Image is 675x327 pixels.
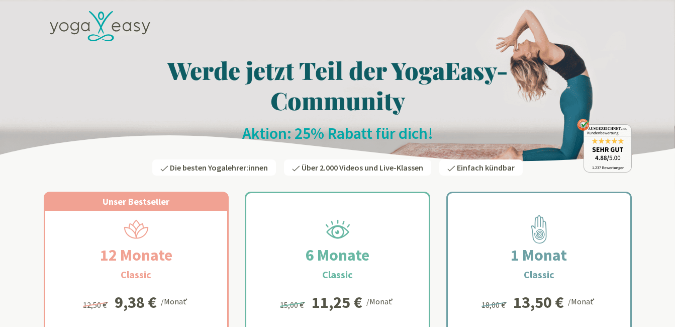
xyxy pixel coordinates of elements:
[366,294,395,307] div: /Monat
[302,162,423,173] span: Über 2.000 Videos und Live-Klassen
[281,243,394,267] h2: 6 Monate
[568,294,597,307] div: /Monat
[481,300,508,310] span: 18,00 €
[322,267,353,282] h3: Classic
[280,300,307,310] span: 15,00 €
[103,196,169,207] span: Unser Bestseller
[524,267,554,282] h3: Classic
[121,267,151,282] h3: Classic
[83,300,110,310] span: 12,50 €
[161,294,189,307] div: /Monat
[44,123,632,143] h2: Aktion: 25% Rabatt für dich!
[312,294,362,310] div: 11,25 €
[44,55,632,115] h1: Werde jetzt Teil der YogaEasy-Community
[513,294,564,310] div: 13,50 €
[457,162,515,173] span: Einfach kündbar
[115,294,157,310] div: 9,38 €
[170,162,268,173] span: Die besten Yogalehrer:innen
[577,119,632,173] img: ausgezeichnet_badge.png
[76,243,197,267] h2: 12 Monate
[487,243,591,267] h2: 1 Monat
